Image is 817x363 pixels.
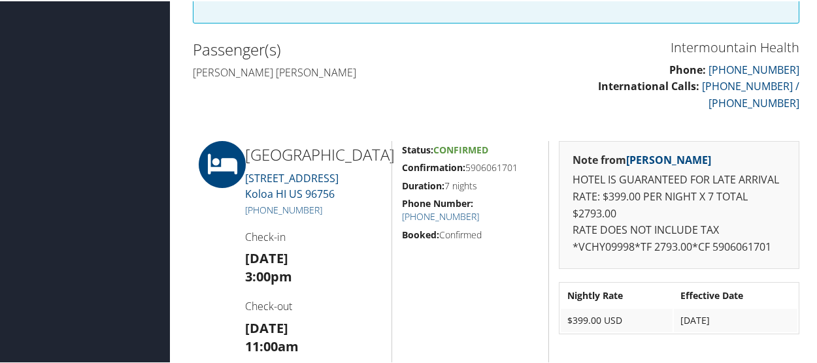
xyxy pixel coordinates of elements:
[245,170,339,200] a: [STREET_ADDRESS]Koloa HI US 96756
[245,336,299,354] strong: 11:00am
[433,142,488,155] span: Confirmed
[193,64,486,78] h4: [PERSON_NAME] [PERSON_NAME]
[245,202,322,215] a: [PHONE_NUMBER]
[573,170,786,254] p: HOTEL IS GUARANTEED FOR LATE ARRIVAL RATE: $399.00 PER NIGHT X 7 TOTAL $2793.00 RATE DOES NOT INC...
[193,37,486,59] h2: Passenger(s)
[245,298,382,312] h4: Check-out
[402,142,433,155] strong: Status:
[709,61,799,76] a: [PHONE_NUMBER]
[402,178,539,191] h5: 7 nights
[245,266,292,284] strong: 3:00pm
[402,209,479,221] a: [PHONE_NUMBER]
[598,78,699,92] strong: International Calls:
[245,248,288,266] strong: [DATE]
[573,151,711,166] strong: Note from
[506,37,799,55] h3: Intermountain Health
[402,196,473,208] strong: Phone Number:
[669,61,706,76] strong: Phone:
[561,283,673,306] th: Nightly Rate
[402,227,439,240] strong: Booked:
[702,78,799,109] a: [PHONE_NUMBER] / [PHONE_NUMBER]
[245,318,288,336] strong: [DATE]
[402,160,539,173] h5: 5906061701
[674,308,797,331] td: [DATE]
[402,227,539,240] h5: Confirmed
[402,178,444,191] strong: Duration:
[245,142,382,165] h2: [GEOGRAPHIC_DATA]
[402,160,465,172] strong: Confirmation:
[674,283,797,306] th: Effective Date
[561,308,673,331] td: $399.00 USD
[245,229,382,243] h4: Check-in
[626,151,711,166] a: [PERSON_NAME]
